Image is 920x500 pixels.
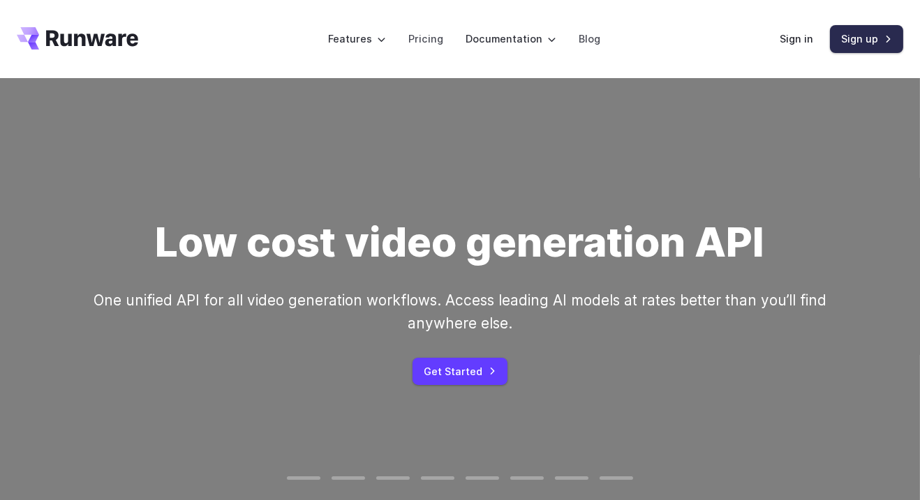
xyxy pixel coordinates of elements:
[413,358,507,385] a: Get Started
[579,31,600,47] a: Blog
[155,218,764,266] h1: Low cost video generation API
[830,25,903,52] a: Sign up
[92,289,828,335] p: One unified API for all video generation workflows. Access leading AI models at rates better than...
[17,27,138,50] a: Go to /
[328,31,386,47] label: Features
[466,31,556,47] label: Documentation
[780,31,813,47] a: Sign in
[408,31,443,47] a: Pricing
